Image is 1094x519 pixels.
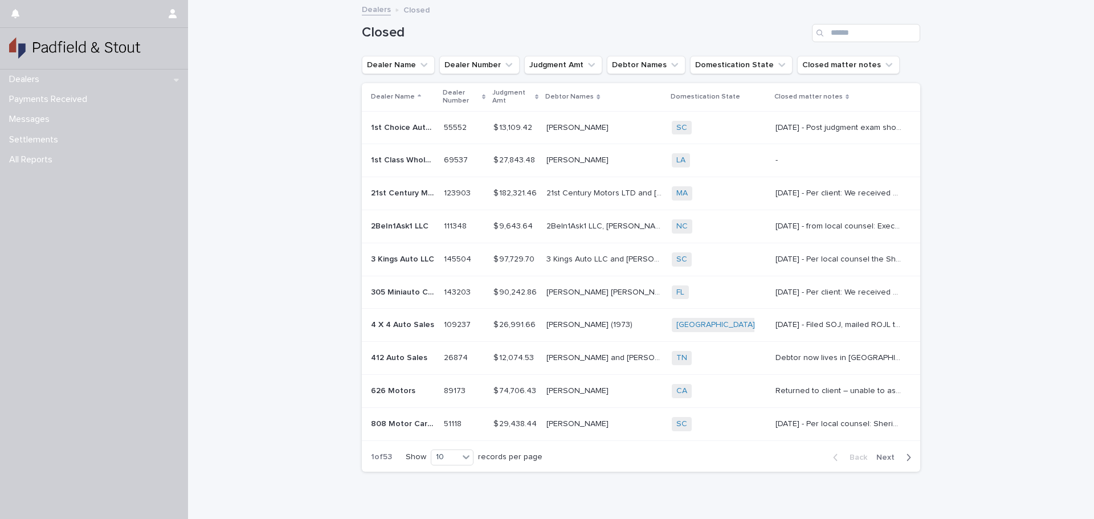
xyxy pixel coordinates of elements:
[812,24,920,42] input: Search
[362,56,435,74] button: Dealer Name
[444,384,468,396] p: 89173
[676,189,688,198] a: MA
[872,452,920,463] button: Next
[493,351,536,363] p: $ 12,074.53
[493,121,534,133] p: $ 13,109.42
[775,384,904,396] p: Returned to client – unable to assist with CA counsel after repeated efforts.
[5,134,67,145] p: Settlements
[797,56,900,74] button: Closed matter notes
[546,351,664,363] p: Randall Lavon McCall and Clint Jerome Ackerman
[775,121,904,133] p: 8/12/24 - Post judgment exam showed no tax returns filed in the last 3 years, no equity in real e...
[444,351,470,363] p: 26874
[546,121,611,133] p: [PERSON_NAME]
[775,318,904,330] p: 1/19/24 - Filed SOJ, mailed ROJL to Barbara Sanchez at Neel Title Corporation. (nb)
[431,451,459,463] div: 10
[371,318,436,330] p: 4 X 4 Auto Sales
[371,417,437,429] p: 808 Motor Cars Inc.
[371,384,418,396] p: 626 Motors
[676,123,687,133] a: SC
[493,153,537,165] p: $ 27,843.48
[5,114,59,125] p: Messages
[362,144,920,177] tr: 1st Class Wholesale1st Class Wholesale 6953769537 $ 27,843.48$ 27,843.48 [PERSON_NAME][PERSON_NAM...
[493,252,537,264] p: $ 97,729.70
[493,318,538,330] p: $ 26,991.66
[362,276,920,309] tr: 305 Miniauto Corp.305 Miniauto Corp. 143203143203 $ 90,242.86$ 90,242.86 [PERSON_NAME] [PERSON_NA...
[362,407,920,440] tr: 808 Motor Cars Inc.808 Motor Cars Inc. 5111851118 $ 29,438.44$ 29,438.44 [PERSON_NAME][PERSON_NAM...
[444,186,473,198] p: 123903
[676,353,687,363] a: TN
[444,121,469,133] p: 55552
[478,452,542,462] p: records per page
[362,443,401,471] p: 1 of 53
[546,153,611,165] p: [PERSON_NAME]
[362,210,920,243] tr: 2BeIn1Ask1 LLC2BeIn1Ask1 LLC 111348111348 $ 9,643.64$ 9,643.64 2BeIn1Ask1 LLC, [PERSON_NAME] [PER...
[843,453,867,461] span: Back
[775,351,904,363] p: Debtor now lives in Eufaula, OK. Talked to Alan and with the judgment amount and no assets, we ar...
[676,156,685,165] a: LA
[775,417,904,429] p: 11/21/24 - Per local counsel: Sheriff’s execution returned unsatisfied. Bank account levies came ...
[546,219,664,231] p: 2BeIn1Ask1 LLC, [PERSON_NAME] [PERSON_NAME]
[371,121,437,133] p: 1st Choice Auto, LLC
[493,384,538,396] p: $ 74,706.43
[676,222,688,231] a: NC
[545,91,594,103] p: Debtor Names
[5,74,48,85] p: Dealers
[362,342,920,375] tr: 412 Auto Sales412 Auto Sales 2687426874 $ 12,074.53$ 12,074.53 [PERSON_NAME] and [PERSON_NAME][PE...
[774,91,843,103] p: Closed matter notes
[444,153,470,165] p: 69537
[876,453,901,461] span: Next
[676,288,684,297] a: FL
[775,252,904,264] p: 9/10/25 - Per local counsel the Sheriff returned the execution unsatisfied. PG has poor credit an...
[362,309,920,342] tr: 4 X 4 Auto Sales4 X 4 Auto Sales 109237109237 $ 26,991.66$ 26,991.66 [PERSON_NAME] (1973)[PERSON_...
[371,219,431,231] p: 2BeIn1Ask1 LLC
[5,94,96,105] p: Payments Received
[443,87,479,108] p: Dealer Number
[362,2,391,15] a: Dealers
[546,384,611,396] p: [PERSON_NAME]
[546,285,664,297] p: [PERSON_NAME] [PERSON_NAME]
[362,111,920,144] tr: 1st Choice Auto, LLC1st Choice Auto, LLC 5555255552 $ 13,109.42$ 13,109.42 [PERSON_NAME][PERSON_N...
[546,186,664,198] p: 21st Century Motors LTD and Damon F Gagnon
[371,91,415,103] p: Dealer Name
[775,285,904,297] p: 7/2/25 - Per client: We received notice this morning that the IPG, Antonio Miranda, filed a Ch.7 ...
[671,91,740,103] p: Domestication State
[403,3,430,15] p: Closed
[546,252,664,264] p: 3 Kings Auto LLC and Theodore Leonard Hamilton Jr.
[362,374,920,407] tr: 626 Motors626 Motors 8917389173 $ 74,706.43$ 74,706.43 [PERSON_NAME][PERSON_NAME] CA Returned to ...
[444,318,473,330] p: 109237
[362,177,920,210] tr: 21st Century Motors LTD.21st Century Motors LTD. 123903123903 $ 182,321.46$ 182,321.46 21st Centu...
[775,153,780,165] p: -
[775,219,904,231] p: 10/9/24 - from local counsel: Execution returned unsatisfied the sheriff. Both PGs have poor cred...
[9,37,141,60] img: gSPaZaQw2XYDTaYHK8uQ
[371,285,437,297] p: 305 Miniauto Corp.
[546,417,611,429] p: [PERSON_NAME]
[676,386,687,396] a: CA
[676,255,687,264] a: SC
[371,351,430,363] p: 412 Auto Sales
[524,56,602,74] button: Judgment Amt
[5,154,62,165] p: All Reports
[439,56,520,74] button: Dealer Number
[493,186,539,198] p: $ 182,321.46
[444,219,469,231] p: 111348
[406,452,426,462] p: Show
[444,417,464,429] p: 51118
[444,285,473,297] p: 143203
[676,419,687,429] a: SC
[546,318,635,330] p: [PERSON_NAME] (1973)
[371,186,437,198] p: 21st Century Motors LTD.
[362,24,807,41] h1: Closed
[362,243,920,276] tr: 3 Kings Auto LLC3 Kings Auto LLC 145504145504 $ 97,729.70$ 97,729.70 3 Kings Auto LLC and [PERSON...
[775,186,904,198] p: 12/17/24 - Per client: We received notice this morning that the Damon Gagnon filed a Ch. 13 Bk. P...
[824,452,872,463] button: Back
[493,285,539,297] p: $ 90,242.86
[444,252,473,264] p: 145504
[676,320,755,330] a: [GEOGRAPHIC_DATA]
[493,219,535,231] p: $ 9,643.64
[690,56,793,74] button: Domestication State
[492,87,532,108] p: Judgment Amt
[371,153,437,165] p: 1st Class Wholesale
[493,417,539,429] p: $ 29,438.44
[607,56,685,74] button: Debtor Names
